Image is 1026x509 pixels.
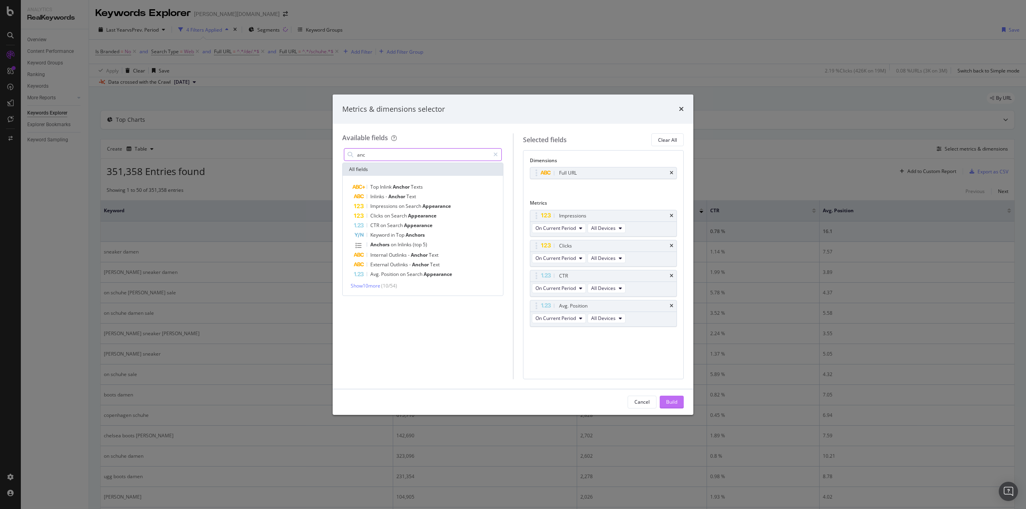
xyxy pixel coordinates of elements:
span: in [391,231,396,238]
div: times [670,304,673,308]
span: Search [406,203,422,209]
span: Search [407,271,424,278]
span: Text [429,251,438,258]
span: On Current Period [535,255,576,262]
button: Cancel [628,396,656,408]
div: Avg. PositiontimesOn Current PeriodAll Devices [530,300,677,327]
span: Inlinks [370,193,386,200]
span: on [391,241,398,248]
button: All Devices [588,314,626,323]
div: times [670,213,673,218]
div: times [670,243,673,248]
span: Anchor [411,251,429,258]
span: ( 10 / 54 ) [381,282,397,289]
button: All Devices [588,223,626,233]
span: 5) [423,241,427,248]
span: Outlinks [389,251,408,258]
button: All Devices [588,253,626,263]
span: on [400,271,407,278]
span: Search [387,222,404,229]
span: - [409,261,412,268]
span: Inlinks [398,241,413,248]
div: Metrics [530,199,677,209]
div: Selected fields [523,135,567,145]
span: - [408,251,411,258]
span: on [380,222,387,229]
div: Clicks [559,242,572,250]
span: External [370,261,390,268]
span: Anchor [388,193,406,200]
span: Anchor [412,261,430,268]
span: On Current Period [535,285,576,292]
button: On Current Period [532,223,586,233]
div: Avg. Position [559,302,588,310]
button: On Current Period [532,284,586,293]
span: Appearance [408,212,436,219]
div: Impressions [559,212,586,220]
span: Clicks [370,212,384,219]
span: All Devices [591,225,616,231]
span: All Devices [591,315,616,322]
span: on [399,203,406,209]
span: Top [396,231,406,238]
div: CTR [559,272,568,280]
div: Full URL [559,169,577,177]
span: Position [381,271,400,278]
span: Appearance [422,203,451,209]
button: Build [660,396,684,408]
div: Dimensions [530,157,677,167]
div: Cancel [634,398,650,405]
span: Search [391,212,408,219]
div: Available fields [342,133,388,142]
span: on [384,212,391,219]
div: Metrics & dimensions selector [342,104,445,115]
button: On Current Period [532,314,586,323]
div: Build [666,398,677,405]
span: Impressions [370,203,399,209]
span: Texts [411,183,423,190]
span: Top [370,183,380,190]
button: All Devices [588,284,626,293]
span: All Devices [591,285,616,292]
span: Text [430,261,440,268]
span: Anchors [370,241,391,248]
span: On Current Period [535,315,576,322]
span: On Current Period [535,225,576,231]
div: Full URLtimes [530,167,677,179]
button: On Current Period [532,253,586,263]
div: CTRtimesOn Current PeriodAll Devices [530,270,677,297]
button: Clear All [651,133,684,146]
span: Internal [370,251,389,258]
div: Clear All [658,137,677,143]
div: times [670,171,673,175]
div: ImpressionstimesOn Current PeriodAll Devices [530,210,677,237]
span: Outlinks [390,261,409,268]
span: - [386,193,388,200]
span: Keyword [370,231,391,238]
span: All Devices [591,255,616,262]
span: Anchor [393,183,411,190]
div: All fields [343,163,503,176]
span: Show 10 more [351,282,380,289]
div: ClickstimesOn Current PeriodAll Devices [530,240,677,267]
span: CTR [370,222,380,229]
span: Text [406,193,416,200]
div: times [670,274,673,278]
span: Avg. [370,271,381,278]
div: modal [333,95,693,415]
span: Inlink [380,183,393,190]
div: times [679,104,684,115]
div: Open Intercom Messenger [999,482,1018,501]
span: (top [413,241,423,248]
span: Appearance [404,222,432,229]
input: Search by field name [356,149,490,161]
span: Anchors [406,231,425,238]
span: Appearance [424,271,452,278]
